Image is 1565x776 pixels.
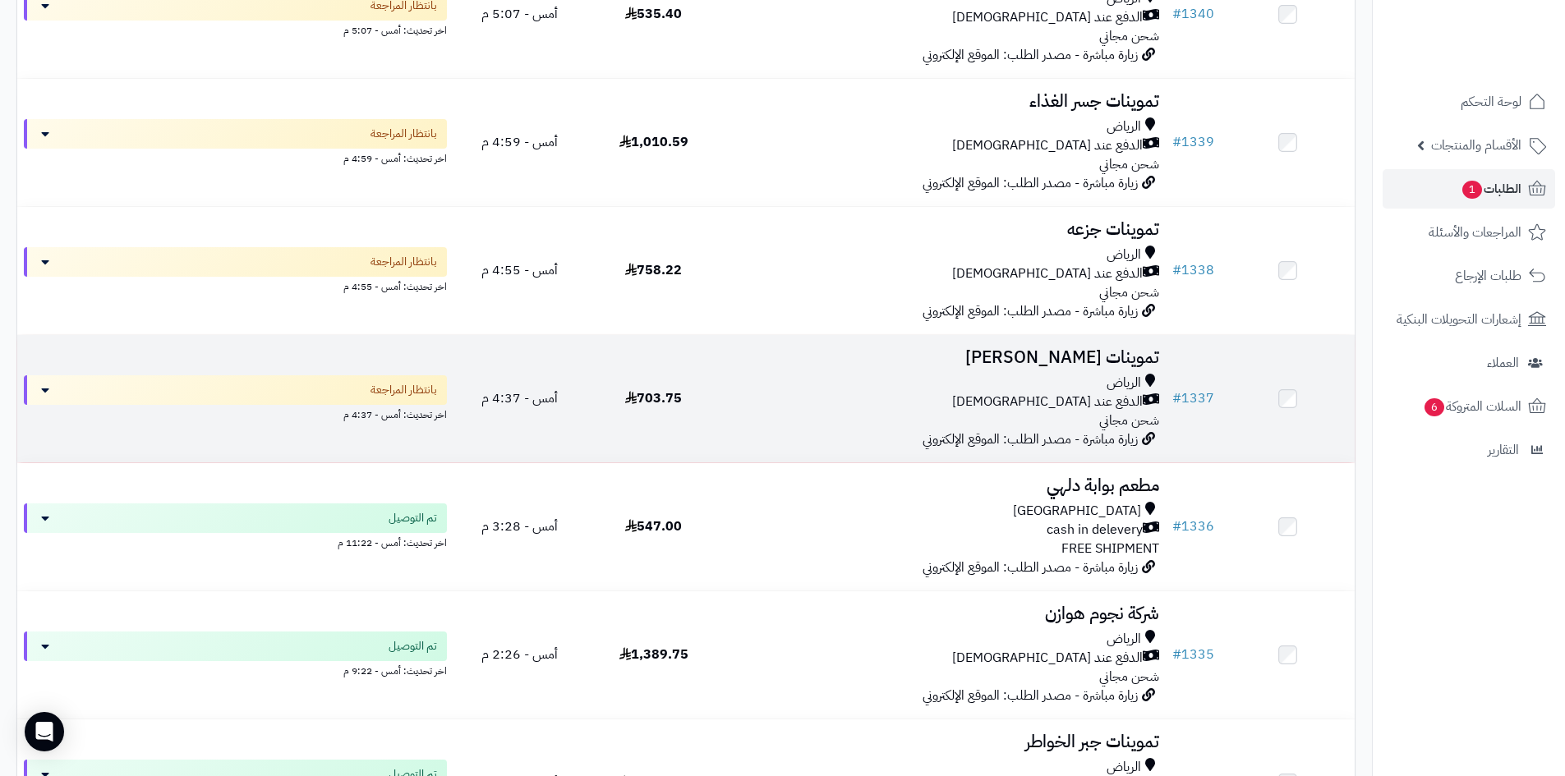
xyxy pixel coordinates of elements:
img: logo-2.png [1453,44,1549,79]
span: أمس - 4:37 م [481,388,558,408]
a: التقارير [1383,430,1555,470]
span: أمس - 2:26 م [481,645,558,664]
a: #1340 [1172,4,1214,24]
a: المراجعات والأسئلة [1383,213,1555,252]
span: الأقسام والمنتجات [1431,134,1521,157]
a: العملاء [1383,343,1555,383]
span: الرياض [1107,117,1141,136]
h3: تموينات جسر الغذاء [727,92,1159,111]
span: # [1172,260,1181,280]
span: زيارة مباشرة - مصدر الطلب: الموقع الإلكتروني [923,429,1138,449]
a: السلات المتروكة6 [1383,387,1555,426]
span: أمس - 5:07 م [481,4,558,24]
div: اخر تحديث: أمس - 4:37 م [24,405,447,422]
a: لوحة التحكم [1383,82,1555,122]
span: الدفع عند [DEMOGRAPHIC_DATA] [952,393,1143,411]
a: #1337 [1172,388,1214,408]
span: أمس - 4:59 م [481,132,558,152]
span: العملاء [1487,351,1519,374]
span: تم التوصيل [389,510,437,526]
a: الطلبات1 [1383,169,1555,209]
span: تم التوصيل [389,638,437,654]
span: زيارة مباشرة - مصدر الطلب: الموقع الإلكتروني [923,558,1138,577]
span: 535.40 [625,4,682,24]
div: Open Intercom Messenger [25,712,64,751]
span: cash in delevery [1047,521,1143,540]
div: اخر تحديث: أمس - 5:07 م [24,21,447,38]
span: بانتظار المراجعة [371,382,437,398]
div: اخر تحديث: أمس - 4:59 م [24,149,447,166]
span: الطلبات [1461,177,1521,200]
a: إشعارات التحويلات البنكية [1383,300,1555,339]
span: [GEOGRAPHIC_DATA] [1013,502,1141,521]
span: الدفع عند [DEMOGRAPHIC_DATA] [952,649,1143,668]
span: الرياض [1107,246,1141,264]
span: 703.75 [625,388,682,408]
a: #1336 [1172,517,1214,536]
span: شحن مجاني [1099,411,1159,430]
span: أمس - 3:28 م [481,517,558,536]
span: شحن مجاني [1099,282,1159,302]
span: زيارة مباشرة - مصدر الطلب: الموقع الإلكتروني [923,173,1138,193]
span: 1,010.59 [619,132,688,152]
span: التقارير [1488,439,1519,461]
span: إشعارات التحويلات البنكية [1397,308,1521,331]
span: شحن مجاني [1099,154,1159,174]
span: الرياض [1107,374,1141,393]
a: #1338 [1172,260,1214,280]
div: اخر تحديث: أمس - 4:55 م [24,277,447,294]
span: بانتظار المراجعة [371,254,437,270]
a: #1335 [1172,645,1214,664]
span: لوحة التحكم [1461,90,1521,113]
span: شحن مجاني [1099,26,1159,46]
span: زيارة مباشرة - مصدر الطلب: الموقع الإلكتروني [923,686,1138,705]
span: 547.00 [625,517,682,536]
span: # [1172,517,1181,536]
h3: تموينات جزعه [727,220,1159,239]
span: طلبات الإرجاع [1455,264,1521,287]
span: السلات المتروكة [1423,395,1521,418]
span: بانتظار المراجعة [371,126,437,142]
span: # [1172,132,1181,152]
span: 6 [1425,398,1444,416]
span: المراجعات والأسئلة [1429,221,1521,244]
span: زيارة مباشرة - مصدر الطلب: الموقع الإلكتروني [923,45,1138,65]
span: # [1172,388,1181,408]
div: اخر تحديث: أمس - 9:22 م [24,661,447,678]
span: الدفع عند [DEMOGRAPHIC_DATA] [952,136,1143,155]
span: شحن مجاني [1099,667,1159,686]
span: FREE SHIPMENT [1061,539,1159,558]
span: الدفع عند [DEMOGRAPHIC_DATA] [952,264,1143,283]
a: #1339 [1172,132,1214,152]
h3: شركة نجوم هوازن [727,604,1159,623]
span: زيارة مباشرة - مصدر الطلب: الموقع الإلكتروني [923,301,1138,321]
span: 758.22 [625,260,682,280]
span: الرياض [1107,630,1141,649]
h3: مطعم بوابة دلهي [727,476,1159,495]
h3: تموينات جبر الخواطر [727,732,1159,751]
span: 1,389.75 [619,645,688,664]
a: طلبات الإرجاع [1383,256,1555,296]
div: اخر تحديث: أمس - 11:22 م [24,533,447,550]
h3: تموينات [PERSON_NAME] [727,348,1159,367]
span: الدفع عند [DEMOGRAPHIC_DATA] [952,8,1143,27]
span: # [1172,645,1181,664]
span: أمس - 4:55 م [481,260,558,280]
span: 1 [1462,181,1482,199]
span: # [1172,4,1181,24]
